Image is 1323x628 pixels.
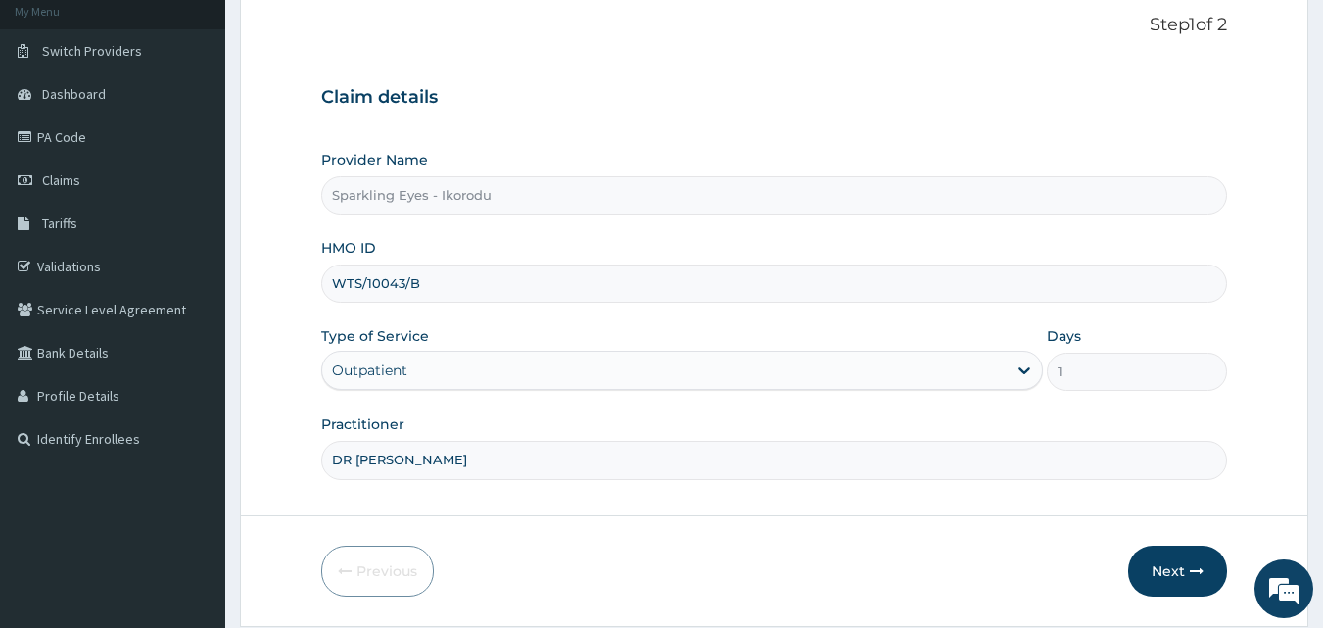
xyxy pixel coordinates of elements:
[102,110,329,135] div: Chat with us now
[321,546,434,597] button: Previous
[321,414,404,434] label: Practitioner
[321,238,376,258] label: HMO ID
[321,441,1228,479] input: Enter Name
[321,265,1228,303] input: Enter HMO ID
[321,326,429,346] label: Type of Service
[36,98,79,147] img: d_794563401_company_1708531726252_794563401
[42,171,80,189] span: Claims
[42,215,77,232] span: Tariffs
[321,15,1228,36] p: Step 1 of 2
[332,361,407,380] div: Outpatient
[42,42,142,60] span: Switch Providers
[1047,326,1081,346] label: Days
[42,85,106,103] span: Dashboard
[114,189,270,387] span: We're online!
[1128,546,1227,597] button: Next
[321,87,1228,109] h3: Claim details
[10,419,373,488] textarea: Type your message and hit 'Enter'
[321,150,428,169] label: Provider Name
[321,10,368,57] div: Minimize live chat window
